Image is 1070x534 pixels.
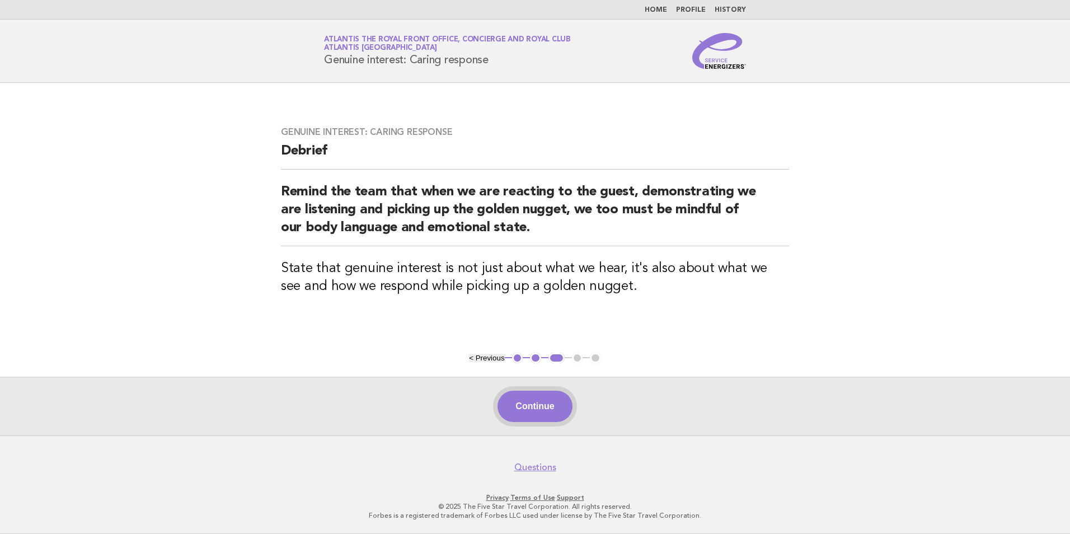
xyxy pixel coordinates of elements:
[557,494,584,502] a: Support
[510,494,555,502] a: Terms of Use
[548,353,565,364] button: 3
[514,462,556,473] a: Questions
[715,7,746,13] a: History
[486,494,509,502] a: Privacy
[530,353,541,364] button: 2
[324,45,437,52] span: Atlantis [GEOGRAPHIC_DATA]
[324,36,571,51] a: Atlantis The Royal Front Office, Concierge and Royal ClubAtlantis [GEOGRAPHIC_DATA]
[692,33,746,69] img: Service Energizers
[193,511,877,520] p: Forbes is a registered trademark of Forbes LLC used under license by The Five Star Travel Corpora...
[193,493,877,502] p: · ·
[512,353,523,364] button: 1
[324,36,571,65] h1: Genuine interest: Caring response
[193,502,877,511] p: © 2025 The Five Star Travel Corporation. All rights reserved.
[645,7,667,13] a: Home
[469,354,504,362] button: < Previous
[498,391,572,422] button: Continue
[281,183,789,246] h2: Remind the team that when we are reacting to the guest, demonstrating we are listening and pickin...
[281,260,789,296] h3: State that genuine interest is not just about what we hear, it's also about what we see and how w...
[281,142,789,170] h2: Debrief
[281,127,789,138] h3: Genuine interest: Caring response
[676,7,706,13] a: Profile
